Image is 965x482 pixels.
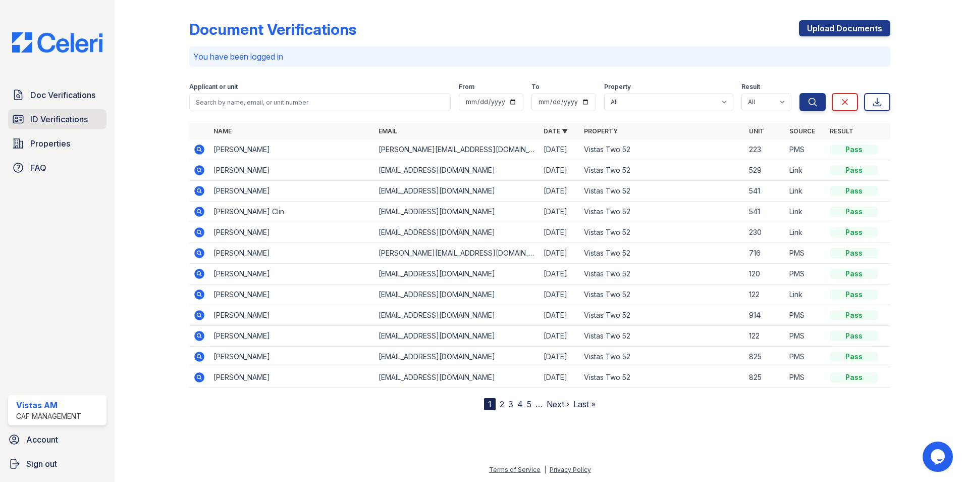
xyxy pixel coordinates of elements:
a: 2 [500,399,504,409]
td: [EMAIL_ADDRESS][DOMAIN_NAME] [374,347,540,367]
td: PMS [785,139,826,160]
td: [DATE] [540,139,580,160]
td: [PERSON_NAME] [209,181,374,202]
td: [DATE] [540,284,580,305]
td: Vistas Two 52 [580,243,745,264]
span: Properties [30,137,70,150]
a: 4 [517,399,523,409]
label: Result [741,83,760,91]
div: Pass [830,248,878,258]
td: [EMAIL_ADDRESS][DOMAIN_NAME] [374,367,540,388]
div: 1 [484,398,496,410]
div: CAF Management [16,411,81,421]
td: [PERSON_NAME] [209,284,374,305]
span: Sign out [26,458,57,470]
td: [EMAIL_ADDRESS][DOMAIN_NAME] [374,264,540,284]
div: Pass [830,269,878,279]
td: [EMAIL_ADDRESS][DOMAIN_NAME] [374,181,540,202]
td: Vistas Two 52 [580,160,745,181]
td: [PERSON_NAME] [209,222,374,243]
td: 541 [745,202,785,222]
input: Search by name, email, or unit number [189,93,451,111]
td: PMS [785,305,826,326]
a: FAQ [8,158,106,178]
a: Unit [749,127,764,135]
td: 122 [745,326,785,347]
td: PMS [785,243,826,264]
td: 716 [745,243,785,264]
td: [EMAIL_ADDRESS][DOMAIN_NAME] [374,305,540,326]
div: Pass [830,186,878,196]
label: Applicant or unit [189,83,238,91]
td: [PERSON_NAME] [209,139,374,160]
span: Account [26,433,58,446]
a: Last » [573,399,596,409]
td: Vistas Two 52 [580,222,745,243]
label: To [531,83,540,91]
td: PMS [785,326,826,347]
td: [DATE] [540,326,580,347]
td: [DATE] [540,243,580,264]
td: Vistas Two 52 [580,347,745,367]
td: Vistas Two 52 [580,367,745,388]
td: [DATE] [540,347,580,367]
a: Next › [547,399,569,409]
a: Source [789,127,815,135]
td: [DATE] [540,222,580,243]
td: Link [785,160,826,181]
td: [DATE] [540,202,580,222]
td: Vistas Two 52 [580,202,745,222]
label: Property [604,83,631,91]
div: Pass [830,207,878,217]
td: [PERSON_NAME][EMAIL_ADDRESS][DOMAIN_NAME] [374,243,540,264]
a: Property [584,127,618,135]
td: 914 [745,305,785,326]
td: 120 [745,264,785,284]
td: [EMAIL_ADDRESS][DOMAIN_NAME] [374,326,540,347]
span: ID Verifications [30,113,88,125]
td: [PERSON_NAME] [209,243,374,264]
td: [DATE] [540,160,580,181]
td: [EMAIL_ADDRESS][DOMAIN_NAME] [374,284,540,305]
td: Vistas Two 52 [580,264,745,284]
a: 3 [508,399,513,409]
td: Link [785,222,826,243]
a: Upload Documents [799,20,890,36]
td: 825 [745,367,785,388]
a: Terms of Service [489,466,541,473]
td: [EMAIL_ADDRESS][DOMAIN_NAME] [374,222,540,243]
td: [EMAIL_ADDRESS][DOMAIN_NAME] [374,160,540,181]
td: PMS [785,347,826,367]
td: Link [785,202,826,222]
p: You have been logged in [193,51,886,63]
td: [PERSON_NAME] [209,347,374,367]
div: Pass [830,227,878,237]
td: [EMAIL_ADDRESS][DOMAIN_NAME] [374,202,540,222]
div: Pass [830,165,878,175]
td: 230 [745,222,785,243]
td: 825 [745,347,785,367]
a: Privacy Policy [550,466,591,473]
a: Properties [8,133,106,154]
a: Result [830,127,853,135]
div: Pass [830,290,878,300]
td: 223 [745,139,785,160]
div: Pass [830,144,878,155]
a: Sign out [4,454,111,474]
td: Link [785,284,826,305]
a: Date ▼ [544,127,568,135]
div: Vistas AM [16,399,81,411]
td: Vistas Two 52 [580,284,745,305]
a: 5 [527,399,531,409]
td: [DATE] [540,305,580,326]
td: [PERSON_NAME] [209,367,374,388]
div: Pass [830,310,878,320]
td: Vistas Two 52 [580,181,745,202]
td: 529 [745,160,785,181]
td: [PERSON_NAME] [209,305,374,326]
div: Document Verifications [189,20,356,38]
div: Pass [830,331,878,341]
td: [DATE] [540,367,580,388]
td: Vistas Two 52 [580,326,745,347]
